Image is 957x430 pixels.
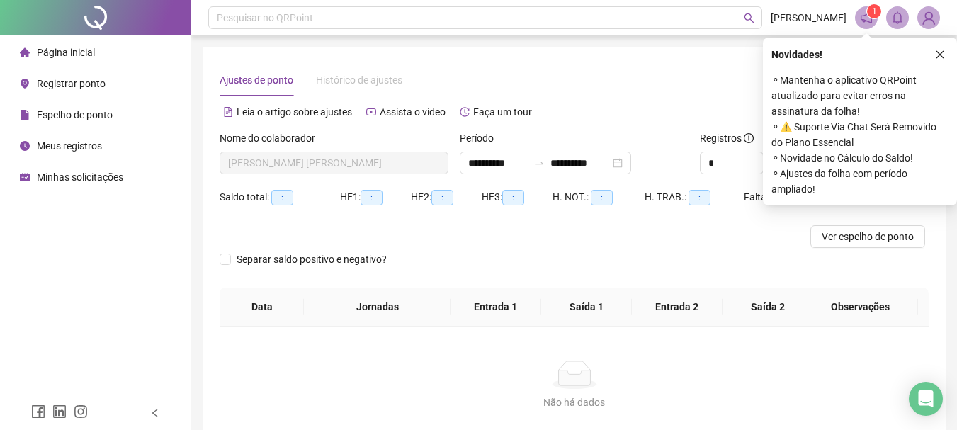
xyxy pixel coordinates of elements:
label: Período [460,130,503,146]
label: Nome do colaborador [220,130,324,146]
span: Assista o vídeo [380,106,446,118]
th: Saída 1 [541,288,632,327]
span: ⚬ Novidade no Cálculo do Saldo! [771,150,948,166]
span: left [150,408,160,418]
span: swap-right [533,157,545,169]
span: Registros [700,130,754,146]
span: bell [891,11,904,24]
span: Leia o artigo sobre ajustes [237,106,352,118]
span: instagram [74,404,88,419]
th: Saída 2 [723,288,813,327]
span: notification [860,11,873,24]
span: search [744,13,754,23]
span: linkedin [52,404,67,419]
th: Entrada 2 [632,288,723,327]
div: HE 1: [340,189,411,205]
span: --:-- [271,190,293,205]
span: facebook [31,404,45,419]
span: --:-- [431,190,453,205]
span: Observações [814,299,907,315]
sup: 1 [867,4,881,18]
th: Entrada 1 [451,288,541,327]
span: Separar saldo positivo e negativo? [231,251,392,267]
span: file [20,110,30,120]
span: Ver espelho de ponto [822,229,914,244]
span: to [533,157,545,169]
div: Não há dados [237,395,912,410]
div: H. NOT.: [553,189,645,205]
span: Página inicial [37,47,95,58]
div: HE 2: [411,189,482,205]
span: Ajustes de ponto [220,74,293,86]
div: Open Intercom Messenger [909,382,943,416]
th: Jornadas [304,288,450,327]
span: ⚬ Ajustes da folha com período ampliado! [771,166,948,197]
span: Novidades ! [771,47,822,62]
span: Faltas: [744,191,776,203]
div: HE 3: [482,189,553,205]
span: Histórico de ajustes [316,74,402,86]
th: Data [220,288,304,327]
span: environment [20,79,30,89]
span: Meus registros [37,140,102,152]
span: home [20,47,30,57]
button: Ver espelho de ponto [810,225,925,248]
span: 1 [872,6,877,16]
th: Observações [803,288,918,327]
img: 86203 [918,7,939,28]
div: Saldo total: [220,189,340,205]
span: close [935,50,945,60]
span: --:-- [502,190,524,205]
span: ⚬ ⚠️ Suporte Via Chat Será Removido do Plano Essencial [771,119,948,150]
span: Espelho de ponto [37,109,113,120]
span: file-text [223,107,233,117]
span: youtube [366,107,376,117]
span: Minhas solicitações [37,171,123,183]
span: --:-- [689,190,710,205]
span: [PERSON_NAME] [771,10,846,26]
span: ⚬ Mantenha o aplicativo QRPoint atualizado para evitar erros na assinatura da folha! [771,72,948,119]
span: Faça um tour [473,106,532,118]
span: schedule [20,172,30,182]
span: --:-- [361,190,383,205]
span: history [460,107,470,117]
span: Registrar ponto [37,78,106,89]
span: info-circle [744,133,754,143]
span: clock-circle [20,141,30,151]
span: ANTONIO SILVAN AGUIAR MENEZES [228,152,440,174]
span: --:-- [591,190,613,205]
div: H. TRAB.: [645,189,744,205]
